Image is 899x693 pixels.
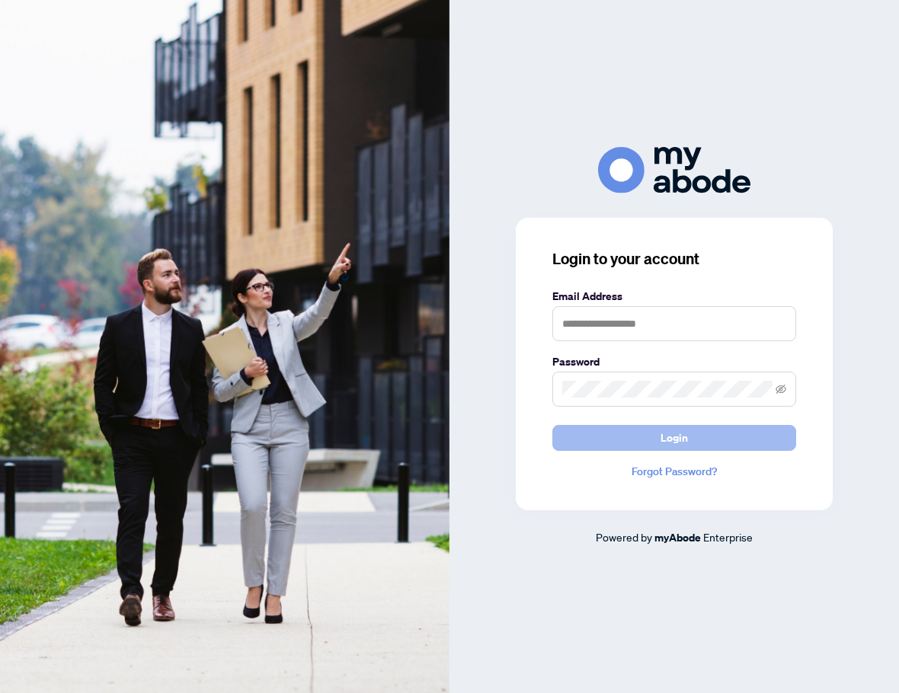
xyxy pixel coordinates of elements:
a: Forgot Password? [552,463,796,480]
label: Email Address [552,288,796,305]
span: eye-invisible [776,384,786,394]
a: myAbode [654,529,701,546]
span: Login [661,426,688,450]
button: Login [552,425,796,451]
span: Powered by [596,530,652,544]
img: ma-logo [598,147,750,193]
span: Enterprise [703,530,753,544]
label: Password [552,353,796,370]
h3: Login to your account [552,248,796,270]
